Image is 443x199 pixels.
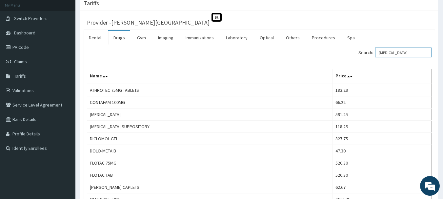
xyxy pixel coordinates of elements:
span: Switch Providers [14,15,48,21]
a: Immunizations [180,31,219,45]
h3: Provider - [PERSON_NAME][GEOGRAPHIC_DATA] [87,20,210,26]
td: CONTAFAM 100MG [87,96,333,109]
div: Minimize live chat window [108,3,123,19]
a: Imaging [153,31,179,45]
input: Search: [375,48,432,57]
td: DOLO-META B [87,145,333,157]
span: Dashboard [14,30,35,36]
td: 118.25 [333,121,432,133]
td: 183.29 [333,84,432,96]
td: FLOTAC 75MG [87,157,333,169]
td: 47.30 [333,145,432,157]
span: We're online! [38,58,91,125]
td: DICLOMOL GEL [87,133,333,145]
td: 66.22 [333,96,432,109]
td: FLOTAC TAB [87,169,333,181]
td: ATHROTEC 75MG TABLETS [87,84,333,96]
td: 591.25 [333,109,432,121]
td: 62.67 [333,181,432,193]
a: Others [281,31,305,45]
label: Search: [358,48,432,57]
td: 520.30 [333,157,432,169]
a: Dental [84,31,107,45]
td: [MEDICAL_DATA] SUPPOSITORY [87,121,333,133]
div: Chat with us now [34,37,110,45]
span: St [211,13,222,22]
a: Gym [132,31,151,45]
h3: Tariffs [84,0,99,6]
a: Laboratory [221,31,253,45]
a: Spa [342,31,360,45]
img: d_794563401_company_1708531726252_794563401 [12,33,27,49]
a: Procedures [307,31,340,45]
a: Drugs [108,31,130,45]
textarea: Type your message and hit 'Enter' [3,131,125,154]
td: 520.30 [333,169,432,181]
a: Optical [254,31,279,45]
th: Price [333,69,432,84]
td: [PERSON_NAME] CAPLETS [87,181,333,193]
span: Tariffs [14,73,26,79]
th: Name [87,69,333,84]
td: [MEDICAL_DATA] [87,109,333,121]
span: Claims [14,59,27,65]
td: 827.75 [333,133,432,145]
